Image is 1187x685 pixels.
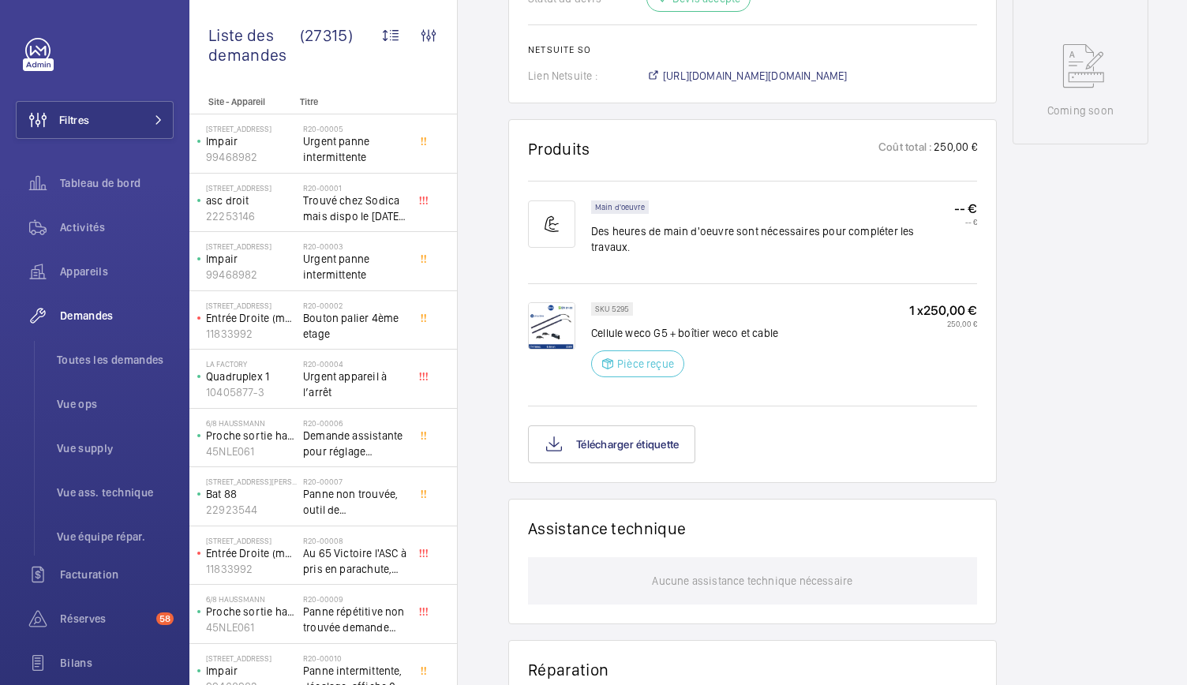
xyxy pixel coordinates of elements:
p: 22253146 [206,208,297,224]
span: Urgent panne intermittente [303,133,407,165]
span: Vue équipe répar. [57,529,174,545]
span: Vue supply [57,440,174,456]
p: Main d'oeuvre [595,204,645,210]
p: -- € [954,217,977,226]
p: -- € [954,200,977,217]
p: [STREET_ADDRESS] [206,183,297,193]
h2: R20-00003 [303,241,407,251]
p: La Factory [206,359,297,369]
p: 22923544 [206,502,297,518]
h2: R20-00006 [303,418,407,428]
span: Tableau de bord [60,175,174,191]
a: [URL][DOMAIN_NAME][DOMAIN_NAME] [646,68,848,84]
span: Facturation [60,567,174,582]
span: Demande assistante pour réglage d'opérateurs porte cabine double accès [303,428,407,459]
span: Filtres [59,112,89,128]
span: [URL][DOMAIN_NAME][DOMAIN_NAME] [663,68,848,84]
p: Proche sortie hall Pelletier [206,604,297,619]
p: 11833992 [206,326,297,342]
span: Vue ops [57,396,174,412]
p: Entrée Droite (monte-charge) [206,545,297,561]
p: 6/8 Haussmann [206,594,297,604]
span: Activités [60,219,174,235]
h2: R20-00005 [303,124,407,133]
p: asc droit [206,193,297,208]
span: Réserves [60,611,150,627]
span: Trouvé chez Sodica mais dispo le [DATE] [URL][DOMAIN_NAME] [303,193,407,224]
h2: R20-00010 [303,653,407,663]
p: Titre [300,96,404,107]
p: 11833992 [206,561,297,577]
span: Panne non trouvée, outil de déverouillouge impératif pour le diagnostic [303,486,407,518]
p: Pièce reçue [617,356,674,372]
span: Urgent panne intermittente [303,251,407,283]
p: Impair [206,133,297,149]
span: Urgent appareil à l’arrêt [303,369,407,400]
p: Bat 88 [206,486,297,502]
p: 250,00 € [909,319,977,328]
p: 6/8 Haussmann [206,418,297,428]
button: Télécharger étiquette [528,425,695,463]
img: nBVxQfW7ihJxjvIXGKmwYQ6nK8ApSybd76yl6nqSINEg4F-X.png [528,302,575,350]
h2: Netsuite SO [528,44,977,55]
h2: R20-00002 [303,301,407,310]
p: 99468982 [206,267,297,283]
p: [STREET_ADDRESS] [206,301,297,310]
span: Appareils [60,264,174,279]
h1: Assistance technique [528,518,686,538]
p: 45NLE061 [206,619,297,635]
span: Bilans [60,655,174,671]
p: Proche sortie hall Pelletier [206,428,297,444]
span: Panne répétitive non trouvée demande assistance expert technique [303,604,407,635]
h2: R20-00009 [303,594,407,604]
p: [STREET_ADDRESS] [206,124,297,133]
p: Impair [206,663,297,679]
h2: R20-00008 [303,536,407,545]
h1: Produits [528,139,590,159]
p: 250,00 € [932,139,976,159]
p: Coming soon [1047,103,1114,118]
p: 10405877-3 [206,384,297,400]
img: muscle-sm.svg [528,200,575,248]
p: 99468982 [206,149,297,165]
p: 45NLE061 [206,444,297,459]
p: SKU 5295 [595,306,629,312]
h1: Réparation [528,660,977,679]
span: Vue ass. technique [57,485,174,500]
span: Demandes [60,308,174,324]
span: Au 65 Victoire l'ASC à pris en parachute, toutes les sécu coupé, il est au 3 ème, asc sans machin... [303,545,407,577]
p: Entrée Droite (monte-charge) [206,310,297,326]
span: Bouton palier 4ème etage [303,310,407,342]
p: Des heures de main d'oeuvre sont nécessaires pour compléter les travaux. [591,223,954,255]
p: [STREET_ADDRESS] [206,536,297,545]
h2: R20-00004 [303,359,407,369]
span: 58 [156,612,174,625]
p: Cellule weco G5 + boîtier weco et cable [591,325,778,341]
p: [STREET_ADDRESS] [206,241,297,251]
p: [STREET_ADDRESS] [206,653,297,663]
p: Aucune assistance technique nécessaire [652,557,852,605]
p: Quadruplex 1 [206,369,297,384]
button: Filtres [16,101,174,139]
p: 1 x 250,00 € [909,302,977,319]
span: Liste des demandes [208,25,300,65]
span: Toutes les demandes [57,352,174,368]
p: Impair [206,251,297,267]
p: Coût total : [878,139,932,159]
h2: R20-00007 [303,477,407,486]
p: Site - Appareil [189,96,294,107]
h2: R20-00001 [303,183,407,193]
p: [STREET_ADDRESS][PERSON_NAME] [206,477,297,486]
